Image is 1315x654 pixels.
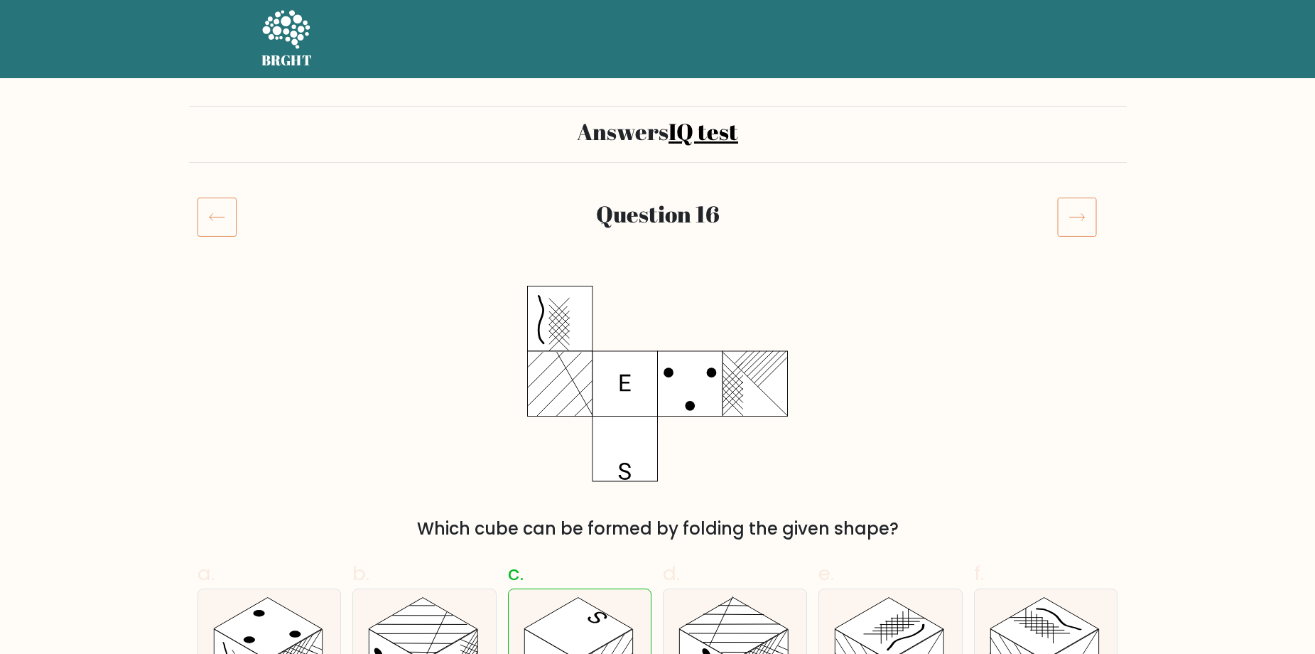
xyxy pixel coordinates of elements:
[261,52,313,69] h5: BRGHT
[663,559,680,587] span: d.
[974,559,984,587] span: f.
[261,6,313,73] a: BRGHT
[669,116,738,146] a: IQ test
[197,559,215,587] span: a.
[276,200,1040,227] h2: Question 16
[352,559,369,587] span: b.
[197,118,1118,145] h2: Answers
[508,559,524,587] span: c.
[206,516,1110,542] div: Which cube can be formed by folding the given shape?
[818,559,834,587] span: e.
